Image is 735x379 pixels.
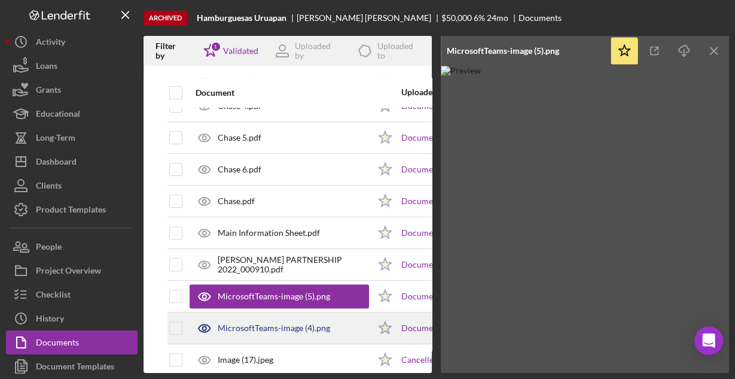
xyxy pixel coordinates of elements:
button: Project Overview [6,259,138,283]
div: Document [196,88,369,98]
div: Filter by [155,41,196,60]
button: Grants [6,78,138,102]
div: Chase 5.pdf [218,133,261,142]
div: Documents [36,331,79,357]
a: Document Upload ([PERSON_NAME]) [401,260,542,269]
button: History [6,307,138,331]
div: History [36,307,64,333]
a: Document Upload ([PERSON_NAME]) [401,165,542,174]
a: Document Upload ([PERSON_NAME]) [401,196,542,206]
div: Validated [223,46,258,56]
div: Activity [36,30,65,57]
div: $50,000 [441,13,472,23]
div: Chase 6.pdf [218,165,261,174]
button: Product Templates [6,198,138,222]
button: Clients [6,174,138,198]
div: MicrosoftTeams-image (5).png [447,46,559,56]
img: Preview [441,66,729,373]
div: Grants [36,78,61,105]
div: [PERSON_NAME] PARTNERSHIP 2022_000910.pdf [218,255,369,274]
button: Long-Term [6,126,138,150]
div: Uploaded by [295,41,341,60]
div: 6 % [474,13,485,23]
div: Uploaded to [401,87,476,97]
div: Long-Term [36,126,75,153]
a: Document Upload ([PERSON_NAME]) [401,133,542,142]
div: 1 [211,41,221,52]
div: Dashboard [36,150,77,177]
div: People [36,235,62,262]
button: People [6,235,138,259]
div: Documents [519,13,562,23]
div: Image (17).jpeg [218,355,273,365]
b: Hamburguesas Uruapan [197,13,286,23]
button: Educational [6,102,138,126]
div: MicrosoftTeams-image (5).png [218,292,330,301]
a: Document Upload ([PERSON_NAME]) [401,228,542,238]
div: Clients [36,174,62,201]
div: Chase.pdf [218,196,255,206]
button: Loans [6,54,138,78]
button: Activity [6,30,138,54]
div: Uploaded to [377,41,423,60]
div: Open Intercom Messenger [694,326,723,355]
a: Cancelled Check ([PERSON_NAME]) [401,355,536,365]
button: Dashboard [6,150,138,174]
div: Main Information Sheet.pdf [218,228,320,238]
button: Documents [6,331,138,354]
button: Checklist [6,283,138,307]
div: MicrosoftTeams-image (4).png [218,323,330,333]
div: Project Overview [36,259,101,286]
div: 24 mo [487,13,508,23]
div: [PERSON_NAME] [PERSON_NAME] [297,13,441,23]
a: Document Upload ([PERSON_NAME]) [401,323,542,333]
button: Document Templates [6,354,138,378]
a: Document Upload ([PERSON_NAME]) [401,292,542,301]
div: Checklist [36,283,71,310]
div: Educational [36,102,80,129]
div: Archived [144,11,187,26]
div: Product Templates [36,198,106,225]
div: Loans [36,54,57,81]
